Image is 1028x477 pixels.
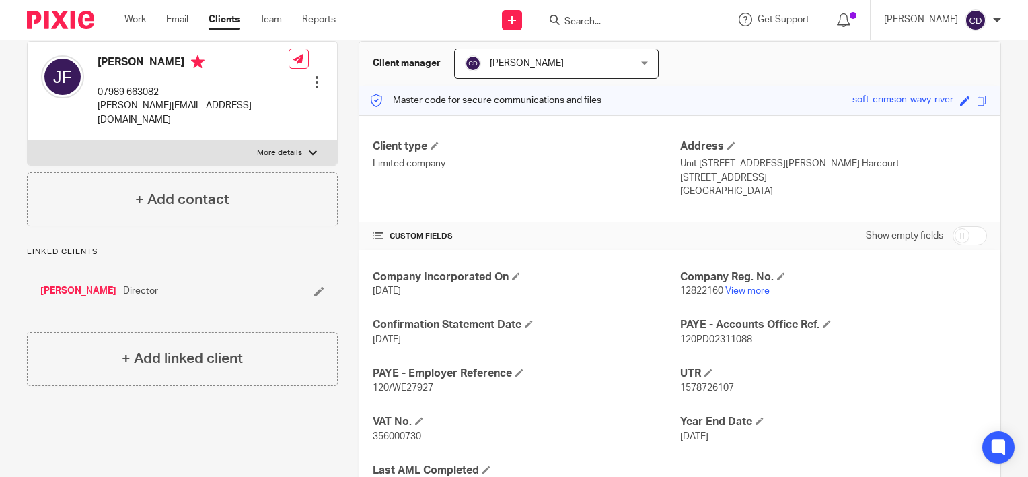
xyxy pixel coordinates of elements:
[122,348,243,369] h4: + Add linked client
[373,335,401,344] span: [DATE]
[98,86,289,99] p: 07989 663082
[41,55,84,98] img: svg%3E
[490,59,564,68] span: [PERSON_NAME]
[680,415,987,429] h4: Year End Date
[373,415,680,429] h4: VAT No.
[257,148,302,158] p: More details
[373,286,401,296] span: [DATE]
[680,139,987,154] h4: Address
[123,284,158,298] span: Director
[373,139,680,154] h4: Client type
[369,94,601,107] p: Master code for secure communications and files
[680,270,987,284] h4: Company Reg. No.
[27,11,94,29] img: Pixie
[680,432,708,441] span: [DATE]
[98,99,289,127] p: [PERSON_NAME][EMAIL_ADDRESS][DOMAIN_NAME]
[98,55,289,72] h4: [PERSON_NAME]
[680,367,987,381] h4: UTR
[965,9,986,31] img: svg%3E
[680,185,987,198] p: [GEOGRAPHIC_DATA]
[135,189,229,210] h4: + Add contact
[680,286,723,296] span: 12822160
[373,231,680,242] h4: CUSTOM FIELDS
[680,335,752,344] span: 120PD02311088
[680,383,734,393] span: 1578726107
[373,432,421,441] span: 356000730
[465,55,481,71] img: svg%3E
[373,318,680,332] h4: Confirmation Statement Date
[302,13,336,26] a: Reports
[373,383,433,393] span: 120/WE27927
[866,229,943,243] label: Show empty fields
[373,367,680,381] h4: PAYE - Employer Reference
[725,286,770,296] a: View more
[373,157,680,170] p: Limited company
[27,247,338,257] p: Linked clients
[884,13,958,26] p: [PERSON_NAME]
[758,15,809,24] span: Get Support
[124,13,146,26] a: Work
[260,13,282,26] a: Team
[373,270,680,284] h4: Company Incorporated On
[40,284,116,298] a: [PERSON_NAME]
[191,55,205,69] i: Primary
[563,16,684,28] input: Search
[373,57,441,70] h3: Client manager
[680,157,987,170] p: Unit [STREET_ADDRESS][PERSON_NAME] Harcourt
[166,13,188,26] a: Email
[680,318,987,332] h4: PAYE - Accounts Office Ref.
[680,171,987,185] p: [STREET_ADDRESS]
[209,13,240,26] a: Clients
[852,93,953,108] div: soft-crimson-wavy-river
